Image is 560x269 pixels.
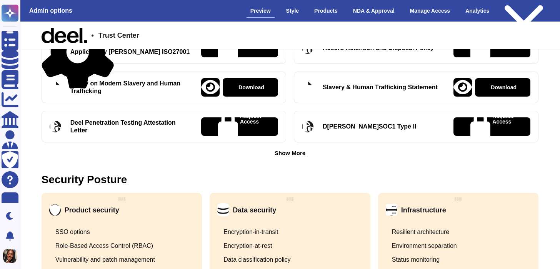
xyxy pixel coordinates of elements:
[275,150,305,156] div: Show More
[238,85,264,90] p: Download
[462,4,493,17] div: Analytics
[55,242,153,250] div: Role-Based Access Control (RBAC)
[240,114,261,140] p: Request Access
[282,4,303,17] div: Style
[406,4,454,17] div: Manage Access
[70,119,192,134] div: Deel Penetration Testing Attestation Letter
[491,85,517,90] p: Download
[2,247,22,264] button: user
[247,4,275,18] div: Preview
[29,7,72,14] h3: Admin options
[323,84,438,91] div: Slavery & Human Trafficking Statement
[223,242,272,250] div: Encryption-at-rest
[55,228,90,236] div: SSO options
[3,249,17,263] img: user
[98,32,139,39] span: Trust Center
[42,174,127,185] div: Security Posture
[401,206,446,214] div: Infrastructure
[42,28,87,43] img: Company Banner
[392,242,457,250] div: Environment separation
[310,4,342,17] div: Products
[223,228,278,236] div: Encryption-in-transit
[392,256,440,264] div: Status monitoring
[492,114,513,140] p: Request Access
[65,206,119,214] div: Product security
[55,256,155,264] div: Vulnerability and patch management
[70,80,192,95] div: Policy on Modern Slavery and Human Trafficking
[92,32,94,39] span: •
[349,4,398,17] div: NDA & Approval
[392,228,449,236] div: Resilient architecture
[223,256,290,264] div: Data classification policy
[323,123,416,130] div: D[PERSON_NAME]SOC1 Type II
[233,206,276,214] div: Data security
